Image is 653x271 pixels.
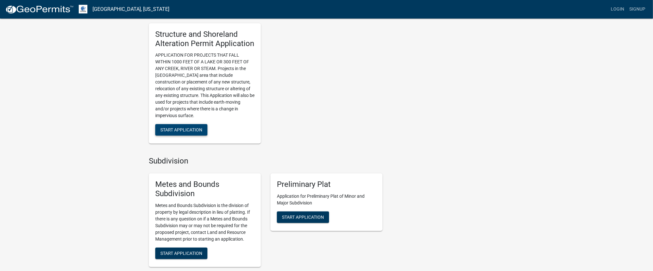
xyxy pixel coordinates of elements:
p: APPLICATION FOR PROJECTS THAT FALL WITHIN 1000 FEET OF A LAKE OR 300 FEET OF ANY CREEK, RIVER OR ... [155,52,254,119]
h5: Structure and Shoreland Alteration Permit Application [155,30,254,48]
span: Start Application [160,127,202,132]
span: Start Application [282,214,324,219]
a: Signup [627,3,648,15]
span: Start Application [160,251,202,256]
a: Login [608,3,627,15]
p: Metes and Bounds Subdivision is the division of property by legal description in lieu of platting... [155,202,254,243]
a: [GEOGRAPHIC_DATA], [US_STATE] [93,4,169,15]
h5: Metes and Bounds Subdivision [155,180,254,198]
img: Otter Tail County, Minnesota [79,5,87,13]
button: Start Application [155,248,207,259]
p: Application for Preliminary Plat of Minor and Major Subdivision [277,193,376,206]
button: Start Application [277,211,329,223]
h4: Subdivision [149,156,383,166]
button: Start Application [155,124,207,136]
h5: Preliminary Plat [277,180,376,189]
